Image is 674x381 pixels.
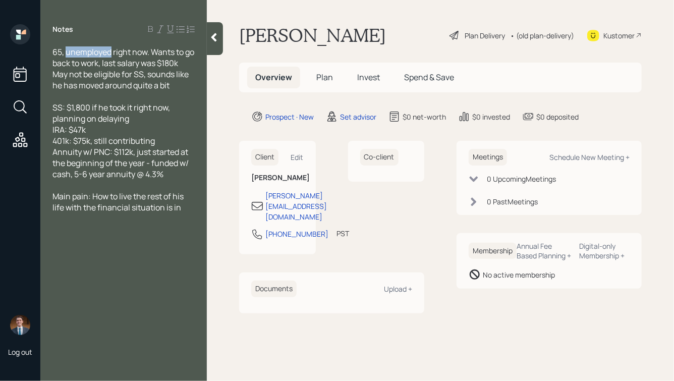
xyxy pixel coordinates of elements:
div: • (old plan-delivery) [510,30,574,41]
div: Annual Fee Based Planning + [517,241,572,260]
div: Schedule New Meeting + [549,152,630,162]
div: Set advisor [340,112,376,122]
div: Kustomer [603,30,635,41]
span: Annuity w/ PNC: $112k, just started at the beginning of the year - funded w/ cash, 5-6 year annui... [52,146,190,180]
div: [PERSON_NAME][EMAIL_ADDRESS][DOMAIN_NAME] [265,190,327,222]
div: Plan Delivery [465,30,505,41]
div: 0 Upcoming Meeting s [487,174,556,184]
span: 65, unemployed right now. Wants to go back to work, last salary was $180k [52,46,196,69]
span: SS: $1,800 if he took it right now, planning on delaying [52,102,172,124]
span: Main pain: How to live the rest of his life with the financial situation is in [52,191,185,213]
div: $0 invested [472,112,510,122]
div: Edit [291,152,304,162]
h6: Client [251,149,278,166]
div: $0 deposited [536,112,579,122]
span: Spend & Save [404,72,454,83]
h6: Membership [469,243,517,259]
img: hunter_neumayer.jpg [10,315,30,335]
span: May not be eligible for SS, sounds like he has moved around quite a bit [52,69,190,91]
div: 0 Past Meeting s [487,196,538,207]
h1: [PERSON_NAME] [239,24,386,46]
div: [PHONE_NUMBER] [265,229,328,239]
span: Invest [357,72,380,83]
div: PST [336,228,349,239]
h6: [PERSON_NAME] [251,174,304,182]
div: Upload + [384,284,412,294]
div: Prospect · New [265,112,314,122]
div: Digital-only Membership + [580,241,630,260]
label: Notes [52,24,73,34]
span: Overview [255,72,292,83]
div: $0 net-worth [403,112,446,122]
span: 401k: $75k, still contributing [52,135,155,146]
h6: Co-client [360,149,399,166]
h6: Documents [251,281,297,297]
div: Log out [8,347,32,357]
h6: Meetings [469,149,507,166]
span: IRA: $47k [52,124,86,135]
div: No active membership [483,269,555,280]
span: Plan [316,72,333,83]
